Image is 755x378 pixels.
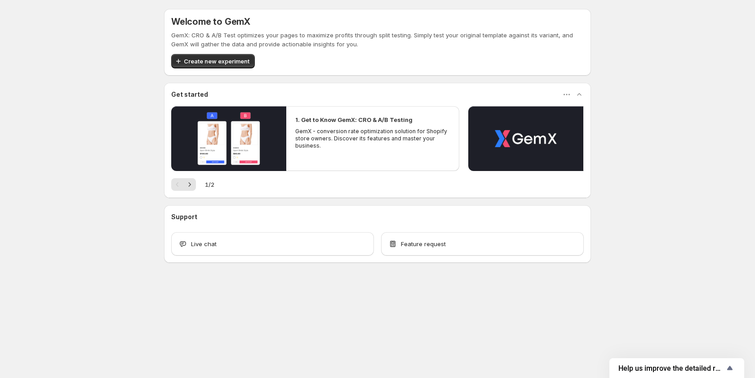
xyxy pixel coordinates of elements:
span: Create new experiment [184,57,249,66]
button: Play video [171,106,286,171]
span: 1 / 2 [205,180,214,189]
p: GemX - conversion rate optimization solution for Shopify store owners. Discover its features and ... [295,128,450,149]
button: Show survey - Help us improve the detailed report for A/B campaigns [618,363,735,373]
span: Help us improve the detailed report for A/B campaigns [618,364,724,373]
button: Create new experiment [171,54,255,68]
nav: Pagination [171,178,196,191]
p: GemX: CRO & A/B Test optimizes your pages to maximize profits through split testing. Simply test ... [171,31,584,49]
span: Live chat [191,239,217,248]
button: Next [183,178,196,191]
h3: Get started [171,90,208,99]
h5: Welcome to GemX [171,16,250,27]
h2: 1. Get to Know GemX: CRO & A/B Testing [295,115,413,124]
span: Feature request [401,239,446,248]
button: Play video [468,106,583,171]
h3: Support [171,212,197,221]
